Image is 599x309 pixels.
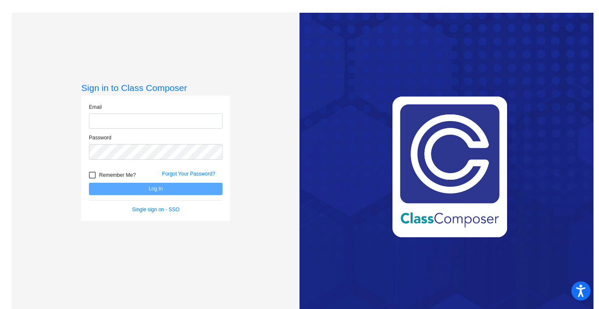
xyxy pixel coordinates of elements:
a: Single sign on - SSO [132,207,179,213]
label: Email [89,103,102,111]
label: Password [89,134,111,142]
button: Log In [89,183,222,195]
span: Remember Me? [99,170,136,180]
a: Forgot Your Password? [162,171,215,177]
h3: Sign in to Class Composer [81,82,230,93]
